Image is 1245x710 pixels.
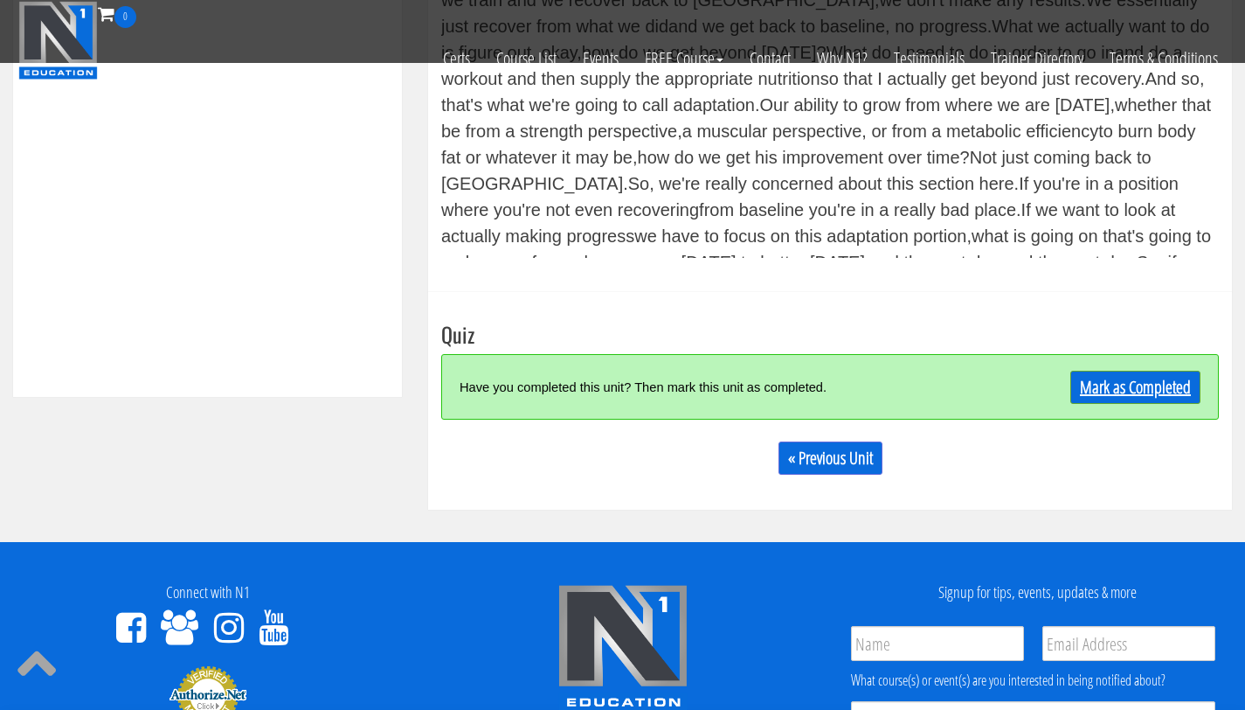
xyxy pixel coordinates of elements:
input: Email Address [1042,626,1215,661]
a: Contact [737,28,804,89]
img: n1-education [18,1,98,80]
h4: Connect with N1 [13,584,402,602]
a: Course List [483,28,570,89]
a: Terms & Conditions [1096,28,1231,89]
a: Events [570,28,632,89]
span: 0 [114,6,136,28]
a: Trainer Directory [978,28,1096,89]
a: FREE Course [632,28,737,89]
a: 0 [98,2,136,25]
h4: Signup for tips, events, updates & more [843,584,1232,602]
input: Name [851,626,1024,661]
div: What course(s) or event(s) are you interested in being notified about? [851,670,1215,691]
a: Why N1? [804,28,881,89]
div: Have you completed this unit? Then mark this unit as completed. [460,368,1006,406]
a: Mark as Completed [1070,371,1200,404]
a: Certs [430,28,483,89]
h3: Quiz [441,323,1219,345]
a: « Previous Unit [778,442,882,475]
a: Testimonials [881,28,978,89]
